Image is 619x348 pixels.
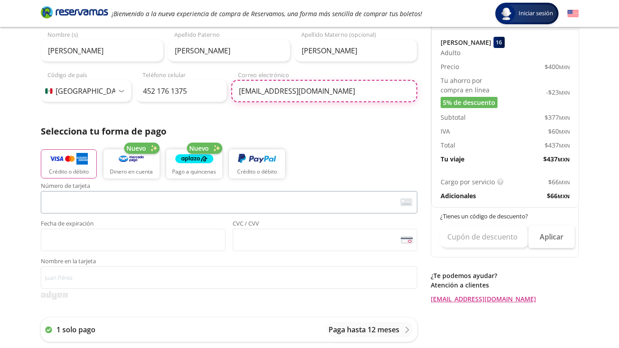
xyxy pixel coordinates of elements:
[41,39,163,62] input: Nombre (s)
[558,156,570,163] small: MXN
[441,62,459,71] p: Precio
[440,212,570,221] p: ¿Tienes un código de descuento?
[233,221,417,229] span: CVC / CVV
[168,39,290,62] input: Apellido Paterno
[41,149,97,178] button: Crédito o débito
[559,64,570,70] small: MXN
[41,258,417,266] span: Nombre en la tarjeta
[543,154,570,164] span: $ 437
[441,76,505,95] p: Tu ahorro por compra en línea
[441,154,464,164] p: Tu viaje
[545,113,570,122] span: $ 377
[45,88,52,94] img: MX
[548,126,570,136] span: $ 60
[231,80,417,102] input: Correo electrónico
[49,168,89,176] p: Crédito o débito
[440,226,528,248] input: Cupón de descuento
[41,183,417,191] span: Número de tarjeta
[493,37,505,48] div: 16
[136,80,227,102] input: Teléfono celular
[172,168,216,176] p: Pago a quincenas
[237,231,413,248] iframe: Iframe del código de seguridad de la tarjeta asegurada
[528,226,575,248] button: Aplicar
[45,194,413,211] iframe: Iframe del número de tarjeta asegurada
[329,324,399,335] p: Paga hasta 12 meses
[558,193,570,200] small: MXN
[441,113,466,122] p: Subtotal
[559,128,570,135] small: MXN
[431,271,579,280] p: ¿Te podemos ayudar?
[41,125,417,138] p: Selecciona tu forma de pago
[441,38,491,47] p: [PERSON_NAME]
[559,142,570,149] small: MXN
[431,294,579,304] a: [EMAIL_ADDRESS][DOMAIN_NAME]
[400,198,412,206] img: card
[431,280,579,290] p: Atención a clientes
[559,89,570,96] small: MXN
[41,5,108,19] i: Brand Logo
[41,221,225,229] span: Fecha de expiración
[126,144,146,153] span: Nuevo
[229,149,285,178] button: Crédito o débito
[515,9,557,18] span: Iniciar sesión
[441,48,460,57] span: Adulto
[41,5,108,22] a: Brand Logo
[189,144,209,153] span: Nuevo
[294,39,417,62] input: Apellido Materno (opcional)
[112,9,422,18] em: ¡Bienvenido a la nueva experiencia de compra de Reservamos, una forma más sencilla de comprar tus...
[110,168,153,176] p: Dinero en cuenta
[441,191,476,200] p: Adicionales
[567,8,579,19] button: English
[545,62,570,71] span: $ 400
[559,179,570,186] small: MXN
[546,87,570,97] span: -$ 23
[104,149,160,178] button: Dinero en cuenta
[547,191,570,200] span: $ 66
[545,140,570,150] span: $ 437
[237,168,277,176] p: Crédito o débito
[441,177,495,187] p: Cargo por servicio
[441,126,450,136] p: IVA
[548,177,570,187] span: $ 66
[45,231,221,248] iframe: Iframe de la fecha de caducidad de la tarjeta asegurada
[559,114,570,121] small: MXN
[441,140,455,150] p: Total
[166,149,222,178] button: Pago a quincenas
[56,324,95,335] p: 1 solo pago
[443,98,495,107] span: 5% de descuento
[41,266,417,289] input: Nombre en la tarjeta
[41,291,68,300] img: svg+xml;base64,PD94bWwgdmVyc2lvbj0iMS4wIiBlbmNvZGluZz0iVVRGLTgiPz4KPHN2ZyB3aWR0aD0iMzk2cHgiIGhlaW...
